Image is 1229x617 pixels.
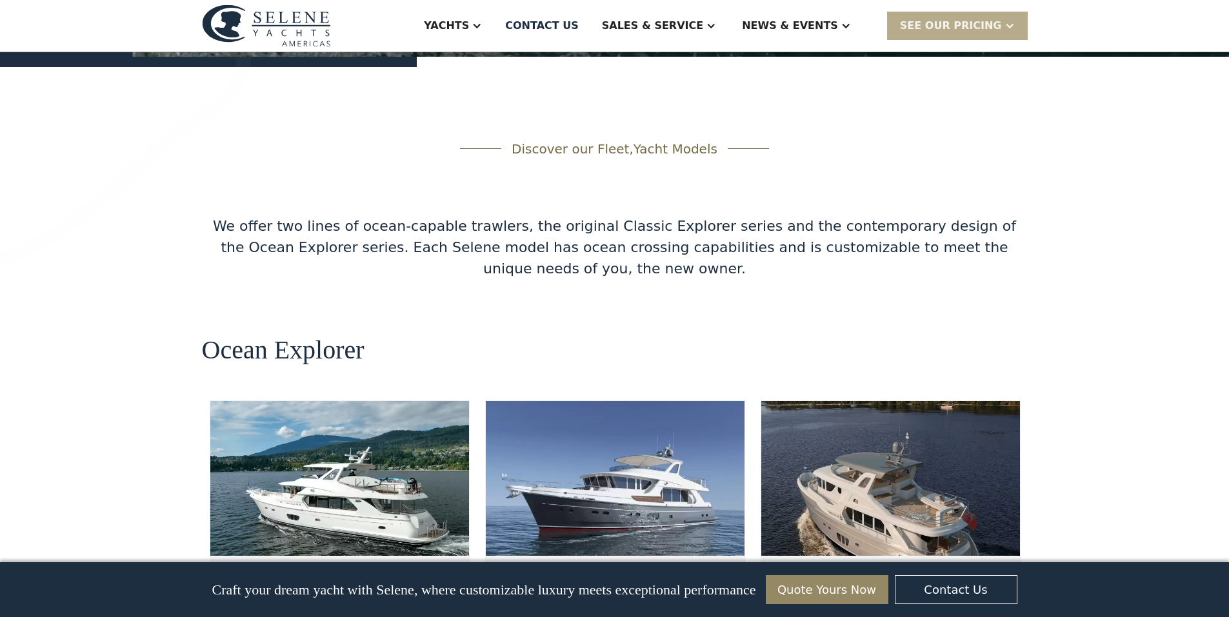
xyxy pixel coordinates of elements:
[210,401,469,556] img: ocean going trawler
[512,139,717,159] div: Discover our Fleet,
[895,575,1017,604] a: Contact Us
[900,18,1002,34] div: SEE Our Pricing
[761,401,1020,556] img: ocean going trawler
[602,18,703,34] div: Sales & Service
[212,582,755,598] p: Craft your dream yacht with Selene, where customizable luxury meets exceptional performance
[486,401,744,556] img: ocean going trawler
[424,18,469,34] div: Yachts
[202,5,331,46] img: logo
[202,336,365,364] h2: Ocean Explorer
[742,18,838,34] div: News & EVENTS
[202,215,1028,279] div: We offer two lines of ocean-capable trawlers, the original Classic Explorer series and the contem...
[634,141,717,157] span: Yacht Models
[766,575,888,604] a: Quote Yours Now
[505,18,579,34] div: Contact US
[887,12,1028,39] div: SEE Our Pricing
